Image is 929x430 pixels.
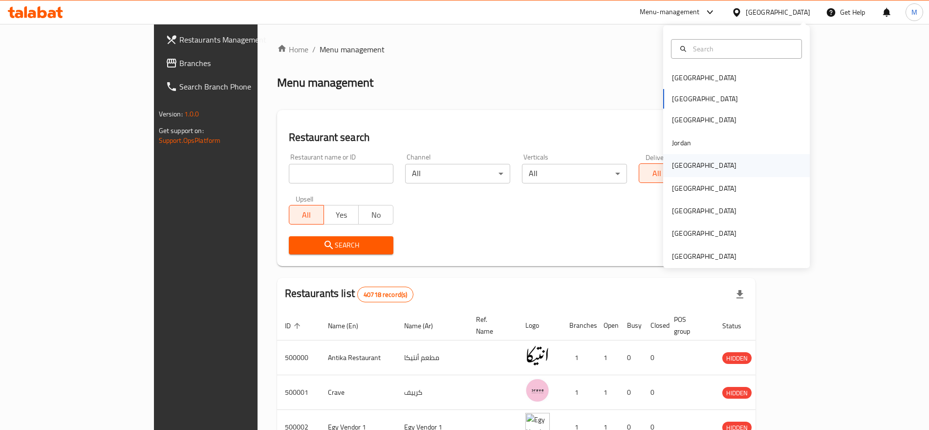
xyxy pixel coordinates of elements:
div: [GEOGRAPHIC_DATA] [746,7,810,18]
div: [GEOGRAPHIC_DATA] [672,72,736,83]
input: Search [689,44,796,54]
div: Export file [728,283,752,306]
label: Upsell [296,195,314,202]
a: Branches [158,51,309,75]
span: Restaurants Management [179,34,301,45]
div: [GEOGRAPHIC_DATA] [672,205,736,216]
div: [GEOGRAPHIC_DATA] [672,228,736,239]
span: Menu management [320,44,385,55]
span: 1.0.0 [184,108,199,120]
td: 1 [596,340,619,375]
span: Version: [159,108,183,120]
span: HIDDEN [722,387,752,399]
td: 1 [596,375,619,410]
button: Yes [324,205,359,225]
td: مطعم أنتيكا [396,340,468,375]
div: All [405,164,510,183]
div: [GEOGRAPHIC_DATA] [672,183,736,194]
a: Restaurants Management [158,28,309,51]
th: Closed [643,311,666,340]
span: Search Branch Phone [179,81,301,92]
span: 40718 record(s) [358,290,413,299]
button: Search [289,236,394,254]
td: كرييف [396,375,468,410]
span: M [911,7,917,18]
span: ID [285,320,303,332]
input: Search for restaurant name or ID.. [289,164,394,183]
span: Name (Ar) [404,320,446,332]
h2: Restaurants list [285,286,414,302]
li: / [312,44,316,55]
h2: Restaurant search [289,130,744,145]
td: Antika Restaurant [320,340,396,375]
a: Search Branch Phone [158,75,309,98]
td: 1 [562,375,596,410]
button: All [289,205,324,225]
span: HIDDEN [722,353,752,364]
td: 0 [643,375,666,410]
div: All [522,164,627,183]
span: Yes [328,208,355,222]
td: 0 [643,340,666,375]
td: 0 [619,375,643,410]
th: Logo [518,311,562,340]
img: Antika Restaurant [525,343,550,368]
div: Jordan [672,137,691,148]
span: Search [297,239,386,251]
h2: Menu management [277,75,373,91]
span: Ref. Name [476,314,506,337]
div: Menu-management [640,6,700,18]
span: All [293,208,320,222]
img: Crave [525,378,550,403]
td: 1 [562,340,596,375]
button: All [639,163,674,183]
nav: breadcrumb [277,44,756,55]
span: POS group [674,314,703,337]
th: Busy [619,311,643,340]
label: Delivery [646,154,670,160]
a: Support.OpsPlatform [159,134,221,147]
div: [GEOGRAPHIC_DATA] [672,114,736,125]
span: Name (En) [328,320,371,332]
td: 0 [619,340,643,375]
div: [GEOGRAPHIC_DATA] [672,251,736,262]
div: [GEOGRAPHIC_DATA] [672,160,736,171]
div: Total records count [357,287,413,302]
span: Branches [179,57,301,69]
span: All [643,166,670,181]
span: Get support on: [159,124,204,137]
span: Status [722,320,754,332]
td: Crave [320,375,396,410]
th: Branches [562,311,596,340]
button: No [358,205,393,225]
th: Open [596,311,619,340]
span: No [363,208,389,222]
